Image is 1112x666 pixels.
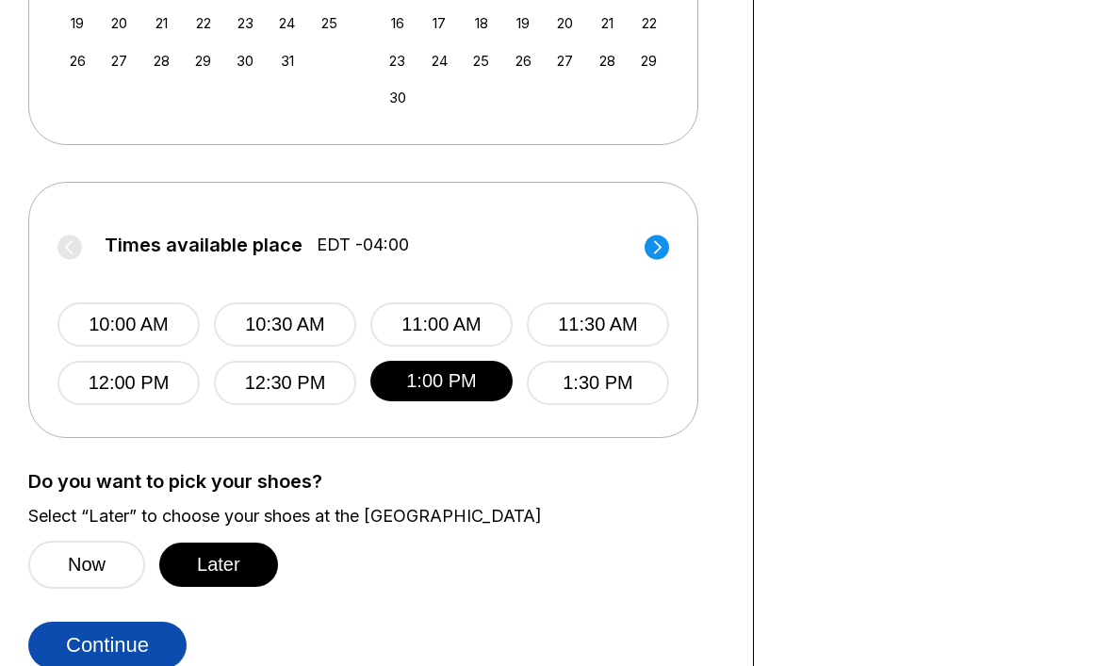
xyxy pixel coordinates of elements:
[427,48,452,73] div: Choose Monday, November 24th, 2025
[552,48,578,73] div: Choose Thursday, November 27th, 2025
[106,10,132,36] div: Choose Monday, October 20th, 2025
[317,10,342,36] div: Choose Saturday, October 25th, 2025
[468,10,494,36] div: Choose Tuesday, November 18th, 2025
[159,543,278,587] button: Later
[106,48,132,73] div: Choose Monday, October 27th, 2025
[28,506,725,527] label: Select “Later” to choose your shoes at the [GEOGRAPHIC_DATA]
[65,48,90,73] div: Choose Sunday, October 26th, 2025
[190,10,216,36] div: Choose Wednesday, October 22nd, 2025
[511,48,536,73] div: Choose Wednesday, November 26th, 2025
[370,361,513,401] button: 1:00 PM
[233,10,258,36] div: Choose Thursday, October 23rd, 2025
[28,471,725,492] label: Do you want to pick your shoes?
[595,48,620,73] div: Choose Friday, November 28th, 2025
[28,541,145,589] button: Now
[527,361,669,405] button: 1:30 PM
[468,48,494,73] div: Choose Tuesday, November 25th, 2025
[274,10,300,36] div: Choose Friday, October 24th, 2025
[595,10,620,36] div: Choose Friday, November 21st, 2025
[317,235,409,255] span: EDT -04:00
[214,302,356,347] button: 10:30 AM
[149,10,174,36] div: Choose Tuesday, October 21st, 2025
[190,48,216,73] div: Choose Wednesday, October 29th, 2025
[105,235,303,255] span: Times available place
[214,361,356,405] button: 12:30 PM
[233,48,258,73] div: Choose Thursday, October 30th, 2025
[427,10,452,36] div: Choose Monday, November 17th, 2025
[384,10,410,36] div: Choose Sunday, November 16th, 2025
[370,302,513,347] button: 11:00 AM
[552,10,578,36] div: Choose Thursday, November 20th, 2025
[384,48,410,73] div: Choose Sunday, November 23rd, 2025
[57,302,200,347] button: 10:00 AM
[149,48,174,73] div: Choose Tuesday, October 28th, 2025
[384,85,410,110] div: Choose Sunday, November 30th, 2025
[636,10,662,36] div: Choose Saturday, November 22nd, 2025
[274,48,300,73] div: Choose Friday, October 31st, 2025
[527,302,669,347] button: 11:30 AM
[636,48,662,73] div: Choose Saturday, November 29th, 2025
[57,361,200,405] button: 12:00 PM
[65,10,90,36] div: Choose Sunday, October 19th, 2025
[511,10,536,36] div: Choose Wednesday, November 19th, 2025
